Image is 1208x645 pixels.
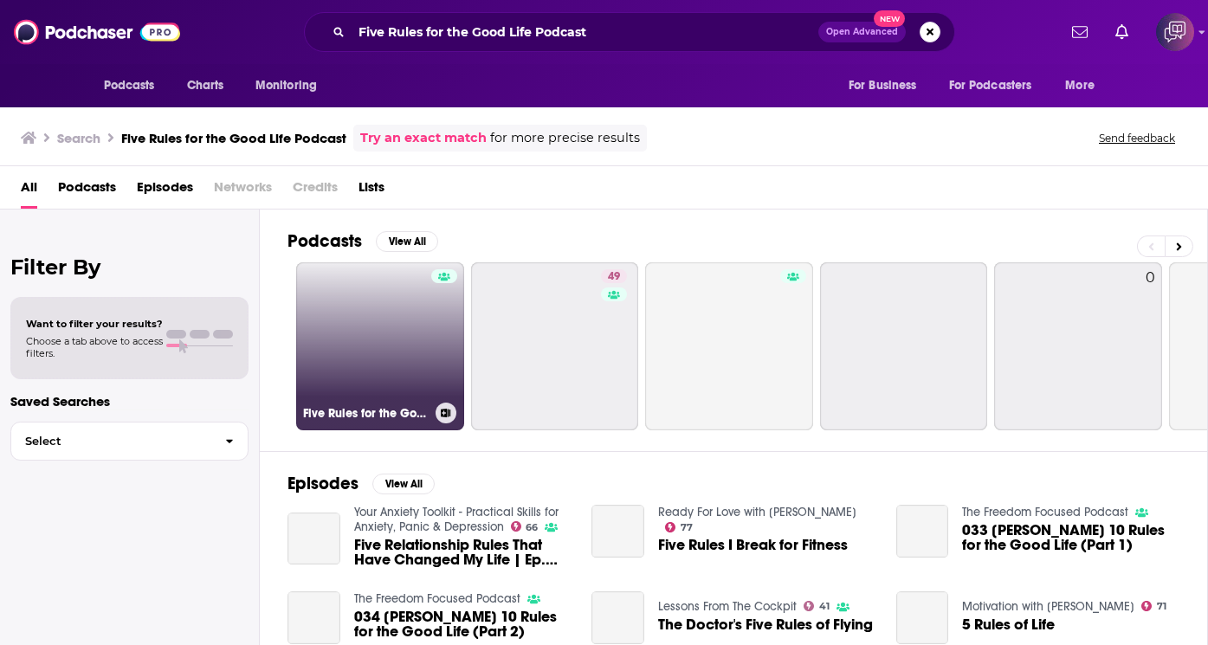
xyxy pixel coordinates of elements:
a: 5 Rules of Life [896,591,949,644]
button: open menu [938,69,1057,102]
h2: Podcasts [287,230,362,252]
span: 034 [PERSON_NAME] 10 Rules for the Good Life (Part 2) [354,610,572,639]
input: Search podcasts, credits, & more... [352,18,818,46]
span: Select [11,435,211,447]
a: The Freedom Focused Podcast [962,505,1128,519]
a: The Doctor's Five Rules of Flying [658,617,873,632]
span: Monitoring [255,74,317,98]
a: Motivation with Brendon Burchard [962,599,1134,614]
a: Five Relationship Rules That Have Changed My Life | Ep. 322 [354,538,572,567]
span: New [874,10,905,27]
div: 0 [1146,269,1155,423]
button: Send feedback [1094,131,1180,145]
button: Select [10,422,249,461]
button: View All [376,231,438,252]
span: 49 [608,268,620,286]
a: 49 [471,262,639,430]
span: Choose a tab above to access filters. [26,335,163,359]
a: 66 [511,521,539,532]
a: 033 Thomas Jefferson's 10 Rules for the Good Life (Part 1) [896,505,949,558]
span: 77 [681,524,693,532]
a: Episodes [137,173,193,209]
button: open menu [837,69,939,102]
h2: Episodes [287,473,359,494]
a: Charts [176,69,235,102]
a: Podcasts [58,173,116,209]
button: Open AdvancedNew [818,22,906,42]
a: Five Relationship Rules That Have Changed My Life | Ep. 322 [287,513,340,565]
a: All [21,173,37,209]
span: Want to filter your results? [26,318,163,330]
span: Open Advanced [826,28,898,36]
button: View All [372,474,435,494]
a: 5 Rules of Life [962,617,1055,632]
h2: Filter By [10,255,249,280]
button: open menu [92,69,178,102]
a: Ready For Love with Hilary Silver [658,505,856,519]
h3: Search [57,130,100,146]
a: 034 Thomas Jefferson's 10 Rules for the Good Life (Part 2) [354,610,572,639]
a: 0 [994,262,1162,430]
a: Show notifications dropdown [1065,17,1095,47]
span: 71 [1157,603,1166,610]
span: Credits [293,173,338,209]
a: EpisodesView All [287,473,435,494]
a: The Doctor's Five Rules of Flying [591,591,644,644]
span: Logged in as corioliscompany [1156,13,1194,51]
a: Five Rules I Break for Fitness [591,505,644,558]
a: Lists [359,173,384,209]
a: 77 [665,522,693,532]
span: Networks [214,173,272,209]
h3: Five Rules for the Good Life Podcast [303,406,429,421]
span: 033 [PERSON_NAME] 10 Rules for the Good Life (Part 1) [962,523,1179,552]
a: Show notifications dropdown [1108,17,1135,47]
div: Search podcasts, credits, & more... [304,12,955,52]
a: Lessons From The Cockpit [658,599,797,614]
a: 71 [1141,601,1166,611]
span: for more precise results [490,128,640,148]
span: 41 [819,603,830,610]
a: The Freedom Focused Podcast [354,591,520,606]
button: open menu [1053,69,1116,102]
a: PodcastsView All [287,230,438,252]
span: Podcasts [104,74,155,98]
p: Saved Searches [10,393,249,410]
a: Five Rules for the Good Life Podcast [296,262,464,430]
a: 41 [804,601,830,611]
a: Try an exact match [360,128,487,148]
a: 033 Thomas Jefferson's 10 Rules for the Good Life (Part 1) [962,523,1179,552]
a: Your Anxiety Toolkit - Practical Skills for Anxiety, Panic & Depression [354,505,559,534]
a: 49 [601,269,627,283]
span: More [1065,74,1095,98]
span: For Podcasters [949,74,1032,98]
img: Podchaser - Follow, Share and Rate Podcasts [14,16,180,48]
h3: Five Rules for the Good Life Podcast [121,130,346,146]
button: Show profile menu [1156,13,1194,51]
img: User Profile [1156,13,1194,51]
span: 66 [526,524,538,532]
a: 034 Thomas Jefferson's 10 Rules for the Good Life (Part 2) [287,591,340,644]
button: open menu [243,69,339,102]
a: Five Rules I Break for Fitness [658,538,848,552]
span: For Business [849,74,917,98]
span: Charts [187,74,224,98]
